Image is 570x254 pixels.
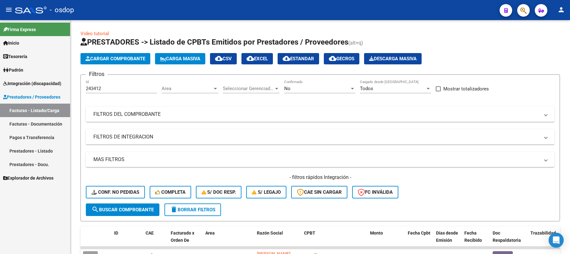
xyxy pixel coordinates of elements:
span: - osdop [50,3,74,17]
span: No [284,86,291,91]
button: Completa [150,186,191,198]
span: Area [205,230,215,235]
span: Monto [370,230,383,235]
button: CAE SIN CARGAR [291,186,347,198]
h4: - filtros rápidos Integración - [86,174,555,181]
datatable-header-cell: CAE [143,226,168,254]
span: Tesorería [3,53,27,60]
div: Open Intercom Messenger [549,233,564,248]
span: S/ legajo [252,189,281,195]
mat-icon: cloud_download [329,55,336,62]
span: Conf. no pedidas [91,189,139,195]
span: CPBT [304,230,315,235]
mat-panel-title: FILTROS DEL COMPROBANTE [93,111,540,118]
button: Carga Masiva [155,53,205,64]
span: CAE SIN CARGAR [297,189,342,195]
button: Estandar [278,53,319,64]
mat-icon: search [91,206,99,213]
a: Video tutorial [80,31,109,36]
mat-icon: cloud_download [283,55,290,62]
datatable-header-cell: Fecha Cpbt [405,226,434,254]
mat-icon: menu [5,6,13,14]
span: Fecha Cpbt [408,230,430,235]
span: Facturado x Orden De [171,230,194,243]
mat-expansion-panel-header: FILTROS DEL COMPROBANTE [86,107,555,122]
span: CAE [146,230,154,235]
span: Carga Masiva [160,56,200,62]
button: Gecros [324,53,359,64]
span: PRESTADORES -> Listado de CPBTs Emitidos por Prestadores / Proveedores [80,38,348,46]
span: Trazabilidad [530,230,556,235]
span: ID [114,230,118,235]
span: Fecha Recibido [464,230,482,243]
span: FC Inválida [358,189,393,195]
button: Descarga Masiva [364,53,422,64]
span: Borrar Filtros [170,207,215,213]
datatable-header-cell: CPBT [302,226,368,254]
mat-icon: delete [170,206,178,213]
span: Inicio [3,40,19,46]
span: CSV [215,56,232,62]
mat-icon: person [557,6,565,14]
span: Mostrar totalizadores [443,85,489,93]
datatable-header-cell: Fecha Recibido [462,226,490,254]
datatable-header-cell: Razón Social [254,226,302,254]
span: Integración (discapacidad) [3,80,61,87]
span: Area [162,86,213,91]
button: S/ Doc Resp. [196,186,242,198]
mat-icon: cloud_download [246,55,254,62]
span: Razón Social [257,230,283,235]
span: Estandar [283,56,314,62]
datatable-header-cell: Trazabilidad [528,226,566,254]
button: CSV [210,53,237,64]
span: Seleccionar Gerenciador [223,86,274,91]
mat-panel-title: MAS FILTROS [93,156,540,163]
span: Firma Express [3,26,36,33]
app-download-masive: Descarga masiva de comprobantes (adjuntos) [364,53,422,64]
mat-icon: cloud_download [215,55,223,62]
span: S/ Doc Resp. [202,189,236,195]
mat-panel-title: FILTROS DE INTEGRACION [93,133,540,140]
button: Conf. no pedidas [86,186,145,198]
span: Días desde Emisión [436,230,458,243]
datatable-header-cell: Monto [368,226,405,254]
datatable-header-cell: Doc Respaldatoria [490,226,528,254]
mat-expansion-panel-header: MAS FILTROS [86,152,555,167]
span: Completa [155,189,185,195]
span: (alt+q) [348,40,363,46]
span: Buscar Comprobante [91,207,154,213]
datatable-header-cell: Días desde Emisión [434,226,462,254]
button: EXCEL [241,53,273,64]
span: EXCEL [246,56,268,62]
button: Cargar Comprobante [80,53,150,64]
button: FC Inválida [352,186,398,198]
button: Borrar Filtros [164,203,221,216]
button: Buscar Comprobante [86,203,159,216]
span: Prestadores / Proveedores [3,94,60,100]
h3: Filtros [86,70,108,78]
mat-expansion-panel-header: FILTROS DE INTEGRACION [86,129,555,144]
datatable-header-cell: ID [112,226,143,254]
span: Doc Respaldatoria [493,230,521,243]
span: Explorador de Archivos [3,175,53,181]
span: Todos [360,86,373,91]
datatable-header-cell: Facturado x Orden De [168,226,203,254]
span: Cargar Comprobante [86,56,145,62]
span: Padrón [3,67,23,73]
button: S/ legajo [246,186,286,198]
span: Gecros [329,56,354,62]
span: Descarga Masiva [369,56,417,62]
datatable-header-cell: Area [203,226,245,254]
